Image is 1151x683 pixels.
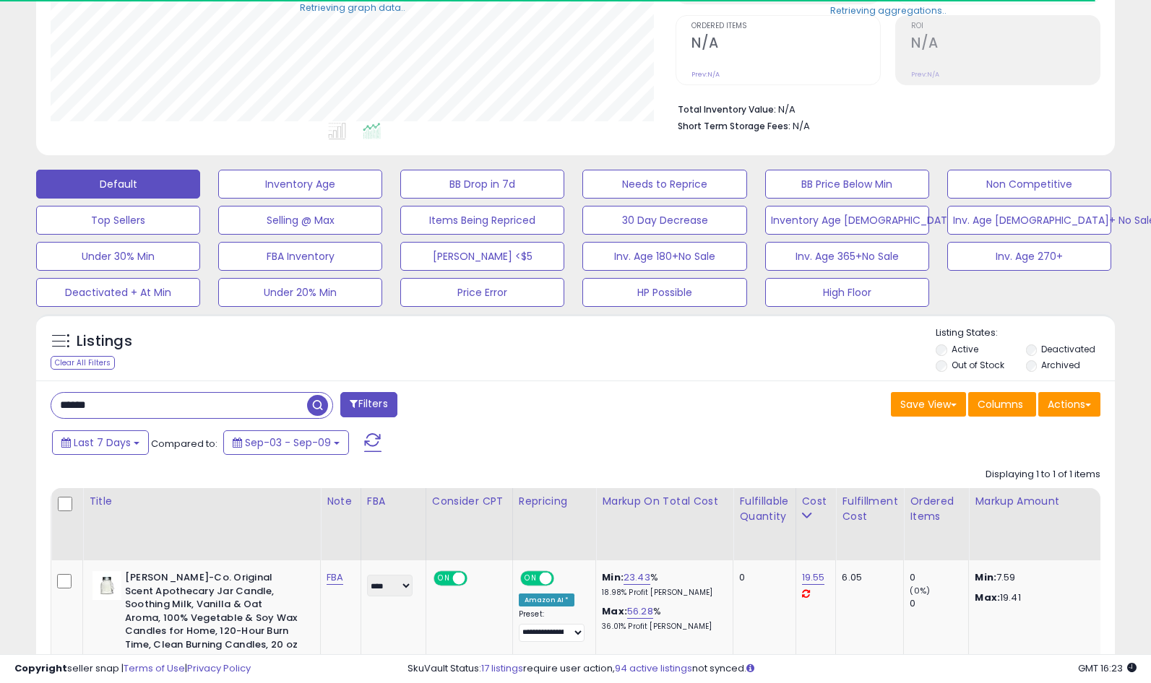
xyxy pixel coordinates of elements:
[765,206,929,235] button: Inventory Age [DEMOGRAPHIC_DATA]+
[947,170,1111,199] button: Non Competitive
[975,591,1095,604] p: 19.41
[36,278,200,307] button: Deactivated + At Min
[910,597,968,610] div: 0
[552,573,575,585] span: OFF
[400,278,564,307] button: Price Error
[481,661,523,675] a: 17 listings
[975,494,1100,509] div: Markup Amount
[602,604,627,618] b: Max:
[975,591,1000,604] strong: Max:
[36,170,200,199] button: Default
[582,206,746,235] button: 30 Day Decrease
[936,326,1115,340] p: Listing States:
[830,4,947,17] div: Retrieving aggregations..
[624,570,650,585] a: 23.43
[602,605,722,632] div: %
[765,170,929,199] button: BB Price Below Min
[968,392,1036,417] button: Columns
[14,661,67,675] strong: Copyright
[245,435,331,450] span: Sep-03 - Sep-09
[367,494,420,509] div: FBA
[842,494,897,524] div: Fulfillment Cost
[765,242,929,271] button: Inv. Age 365+No Sale
[36,242,200,271] button: Under 30% Min
[602,622,722,632] p: 36.01% Profit [PERSON_NAME]
[400,206,564,235] button: Items Being Repriced
[522,573,540,585] span: ON
[582,278,746,307] button: HP Possible
[952,359,1004,371] label: Out of Stock
[802,494,830,509] div: Cost
[74,435,131,450] span: Last 7 Days
[327,494,355,509] div: Note
[218,242,382,271] button: FBA Inventory
[340,392,397,417] button: Filters
[519,494,590,509] div: Repricing
[975,570,996,584] strong: Min:
[14,662,251,676] div: seller snap | |
[975,571,1095,584] p: 7.59
[1041,359,1080,371] label: Archived
[36,206,200,235] button: Top Sellers
[910,571,968,584] div: 0
[187,661,251,675] a: Privacy Policy
[435,573,453,585] span: ON
[765,278,929,307] button: High Floor
[408,662,1137,676] div: SkuVault Status: require user action, not synced.
[947,206,1111,235] button: Inv. Age [DEMOGRAPHIC_DATA]+ No Sale
[602,588,722,598] p: 18.98% Profit [PERSON_NAME]
[602,571,722,598] div: %
[51,356,115,370] div: Clear All Filters
[1041,343,1095,355] label: Deactivated
[739,571,784,584] div: 0
[842,571,892,584] div: 6.05
[582,170,746,199] button: Needs to Reprice
[1038,392,1100,417] button: Actions
[432,494,506,509] div: Consider CPT
[978,397,1023,412] span: Columns
[947,242,1111,271] button: Inv. Age 270+
[125,571,301,655] b: [PERSON_NAME]-Co. Original Scent Apothecary Jar Candle, Soothing Milk, Vanilla & Oat Aroma, 100% ...
[223,430,349,455] button: Sep-03 - Sep-09
[52,430,149,455] button: Last 7 Days
[802,570,825,585] a: 19.55
[218,278,382,307] button: Under 20% Min
[300,1,405,14] div: Retrieving graph data..
[739,494,789,524] div: Fulfillable Quantity
[124,661,185,675] a: Terms of Use
[361,488,426,560] th: CSV column name: cust_attr_1_FBA
[465,573,488,585] span: OFF
[218,170,382,199] button: Inventory Age
[327,570,343,585] a: FBA
[400,242,564,271] button: [PERSON_NAME] <$5
[582,242,746,271] button: Inv. Age 180+No Sale
[218,206,382,235] button: Selling @ Max
[92,571,121,600] img: 31IKCkip1mL._SL40_.jpg
[986,468,1100,482] div: Displaying 1 to 1 of 1 items
[596,488,733,560] th: The percentage added to the cost of goods (COGS) that forms the calculator for Min & Max prices.
[519,609,585,642] div: Preset:
[602,570,624,584] b: Min:
[77,331,132,352] h5: Listings
[519,593,575,606] div: Amazon AI *
[400,170,564,199] button: BB Drop in 7d
[910,494,962,524] div: Ordered Items
[89,494,314,509] div: Title
[891,392,966,417] button: Save View
[910,585,930,596] small: (0%)
[627,604,653,619] a: 56.28
[615,661,692,675] a: 94 active listings
[602,494,727,509] div: Markup on Total Cost
[952,343,978,355] label: Active
[1078,661,1137,675] span: 2025-09-17 16:23 GMT
[151,437,217,451] span: Compared to:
